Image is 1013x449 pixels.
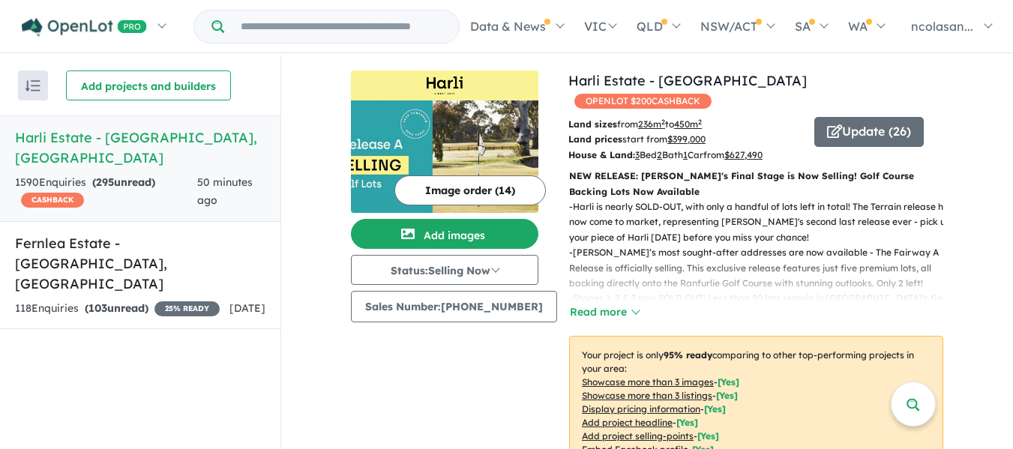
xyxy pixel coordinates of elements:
span: 25 % READY [154,301,220,316]
button: Read more [569,304,640,321]
u: Add project selling-points [582,430,694,442]
img: Harli Estate - Cranbourne West [351,100,538,213]
p: from [568,117,803,132]
u: 2 [657,149,662,160]
h5: Harli Estate - [GEOGRAPHIC_DATA] , [GEOGRAPHIC_DATA] [15,127,265,168]
p: - [PERSON_NAME]’s most sought-after addresses are now available - The Fairway A Release is offici... [569,245,955,291]
strong: ( unread) [85,301,148,315]
u: 3 [635,149,640,160]
a: Harli Estate - Cranbourne West LogoHarli Estate - Cranbourne West [351,70,538,213]
span: CASHBACK [21,193,84,208]
strong: ( unread) [92,175,155,189]
img: Openlot PRO Logo White [22,18,147,37]
span: 295 [96,175,114,189]
u: $ 627,490 [724,149,763,160]
a: Harli Estate - [GEOGRAPHIC_DATA] [568,72,807,89]
u: Display pricing information [582,403,700,415]
span: [ Yes ] [716,390,738,401]
p: NEW RELEASE: [PERSON_NAME]'s Final Stage is Now Selling! Golf Course Backing Lots Now Available [569,169,943,199]
span: [ Yes ] [704,403,726,415]
span: to [665,118,702,130]
p: Bed Bath Car from [568,148,803,163]
span: [ Yes ] [676,417,698,428]
span: [DATE] [229,301,265,315]
button: Add images [351,219,538,249]
u: $ 399,000 [667,133,706,145]
button: Status:Selling Now [351,255,538,285]
img: Harli Estate - Cranbourne West Logo [357,76,532,94]
u: Showcase more than 3 listings [582,390,712,401]
span: [ Yes ] [718,376,739,388]
b: Land sizes [568,118,617,130]
b: 95 % ready [664,349,712,361]
b: Land prices [568,133,622,145]
u: 450 m [674,118,702,130]
p: - Harli is nearly SOLD-OUT, with only a handful of lots left in total! The Terrain release has no... [569,199,955,245]
span: ncolasan... [911,19,973,34]
div: 1590 Enquir ies [15,174,197,210]
button: Add projects and builders [66,70,231,100]
span: 103 [88,301,107,315]
span: 50 minutes ago [197,175,253,207]
span: OPENLOT $ 200 CASHBACK [574,94,712,109]
p: start from [568,132,803,147]
u: 1 [683,149,688,160]
b: House & Land: [568,149,635,160]
u: 236 m [638,118,665,130]
sup: 2 [661,118,665,126]
button: Image order (14) [394,175,546,205]
img: sort.svg [25,80,40,91]
button: Update (26) [814,117,924,147]
u: Showcase more than 3 images [582,376,714,388]
input: Try estate name, suburb, builder or developer [227,10,456,43]
u: Add project headline [582,417,673,428]
p: - Stages 1, 2 & 3 now SOLD OUT! Less than 20 lots remain in [GEOGRAPHIC_DATA]'s final stage, Stag... [569,291,955,322]
span: [ Yes ] [697,430,719,442]
button: Sales Number:[PHONE_NUMBER] [351,291,557,322]
h5: Fernlea Estate - [GEOGRAPHIC_DATA] , [GEOGRAPHIC_DATA] [15,233,265,294]
sup: 2 [698,118,702,126]
div: 118 Enquir ies [15,300,220,318]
